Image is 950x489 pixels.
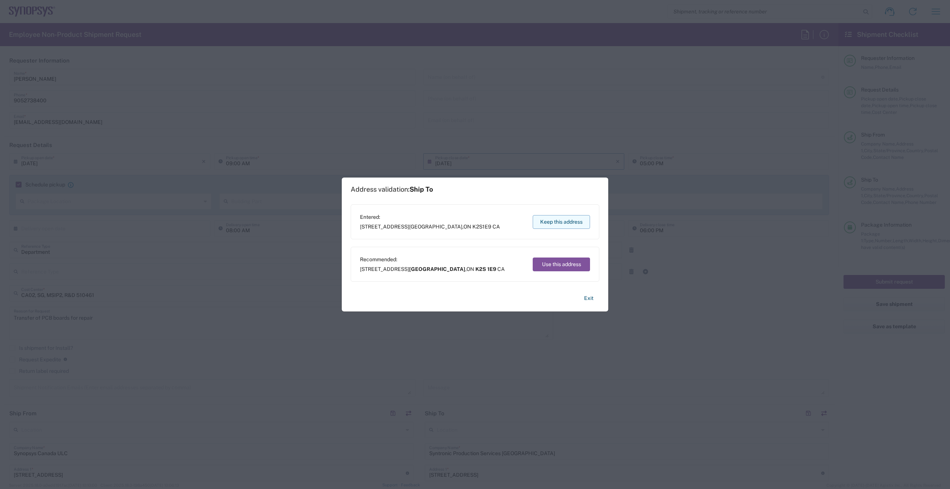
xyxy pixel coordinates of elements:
[360,256,505,263] span: Recommended:
[466,266,474,272] span: ON
[360,223,500,230] span: [STREET_ADDRESS] ,
[475,266,496,272] span: K2S 1E9
[578,292,599,305] button: Exit
[492,224,500,230] span: CA
[409,266,465,272] span: [GEOGRAPHIC_DATA]
[497,266,505,272] span: CA
[409,185,433,193] span: Ship To
[472,224,491,230] span: K2S1E9
[409,224,462,230] span: [GEOGRAPHIC_DATA]
[360,214,500,220] span: Entered:
[351,185,433,194] h1: Address validation:
[533,258,590,271] button: Use this address
[533,215,590,229] button: Keep this address
[463,224,471,230] span: ON
[360,266,505,272] span: [STREET_ADDRESS] ,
